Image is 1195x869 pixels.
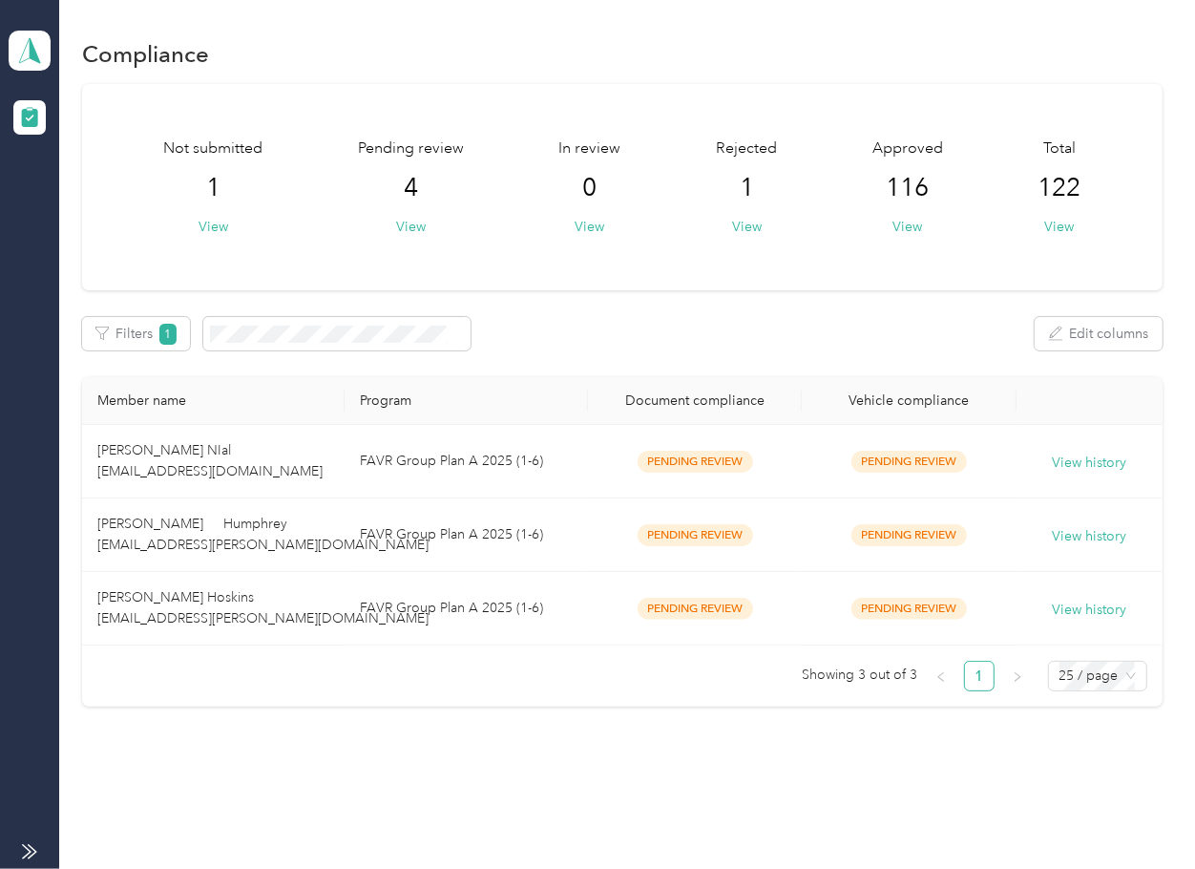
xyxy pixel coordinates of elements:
button: View [892,217,922,237]
span: Pending Review [638,451,753,473]
button: Filters1 [82,317,190,350]
button: View [576,217,605,237]
li: Next Page [1002,661,1033,691]
span: [PERSON_NAME] Humphrey [EMAIL_ADDRESS][PERSON_NAME][DOMAIN_NAME] [97,516,429,553]
span: [PERSON_NAME] NIal [EMAIL_ADDRESS][DOMAIN_NAME] [97,442,323,479]
td: FAVR Group Plan A 2025 (1-6) [345,572,588,646]
span: Not submitted [163,138,262,160]
li: 1 [964,661,995,691]
button: Edit columns [1035,317,1163,350]
span: Pending Review [851,451,967,473]
button: View [396,217,426,237]
span: 25 / page [1059,662,1136,690]
button: View history [1052,453,1126,474]
button: View history [1052,600,1126,621]
a: 1 [965,662,994,690]
span: Approved [872,138,943,160]
span: 1 [740,173,754,203]
span: 4 [404,173,418,203]
div: Vehicle compliance [817,392,1000,409]
button: left [926,661,956,691]
span: [PERSON_NAME] Hoskins [EMAIL_ADDRESS][PERSON_NAME][DOMAIN_NAME] [97,589,429,626]
h1: Compliance [82,44,209,64]
span: Pending Review [851,598,967,620]
button: View [732,217,762,237]
td: FAVR Group Plan A 2025 (1-6) [345,425,588,498]
span: Total [1043,138,1076,160]
button: View [199,217,228,237]
div: Page Size [1048,661,1147,691]
button: View [1045,217,1075,237]
span: In review [559,138,621,160]
span: 1 [206,173,220,203]
button: View history [1052,526,1126,547]
span: Pending Review [638,598,753,620]
span: Rejected [716,138,777,160]
span: left [935,671,947,683]
td: FAVR Group Plan A 2025 (1-6) [345,498,588,572]
span: 122 [1038,173,1081,203]
span: 0 [583,173,597,203]
span: 1 [159,324,177,345]
span: Showing 3 out of 3 [803,661,918,689]
button: right [1002,661,1033,691]
span: Pending Review [638,524,753,546]
li: Previous Page [926,661,956,691]
th: Member name [82,377,345,425]
div: Document compliance [603,392,786,409]
span: Pending review [358,138,464,160]
span: Pending Review [851,524,967,546]
iframe: Everlance-gr Chat Button Frame [1088,762,1195,869]
span: 116 [886,173,929,203]
th: Program [345,377,588,425]
span: right [1012,671,1023,683]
